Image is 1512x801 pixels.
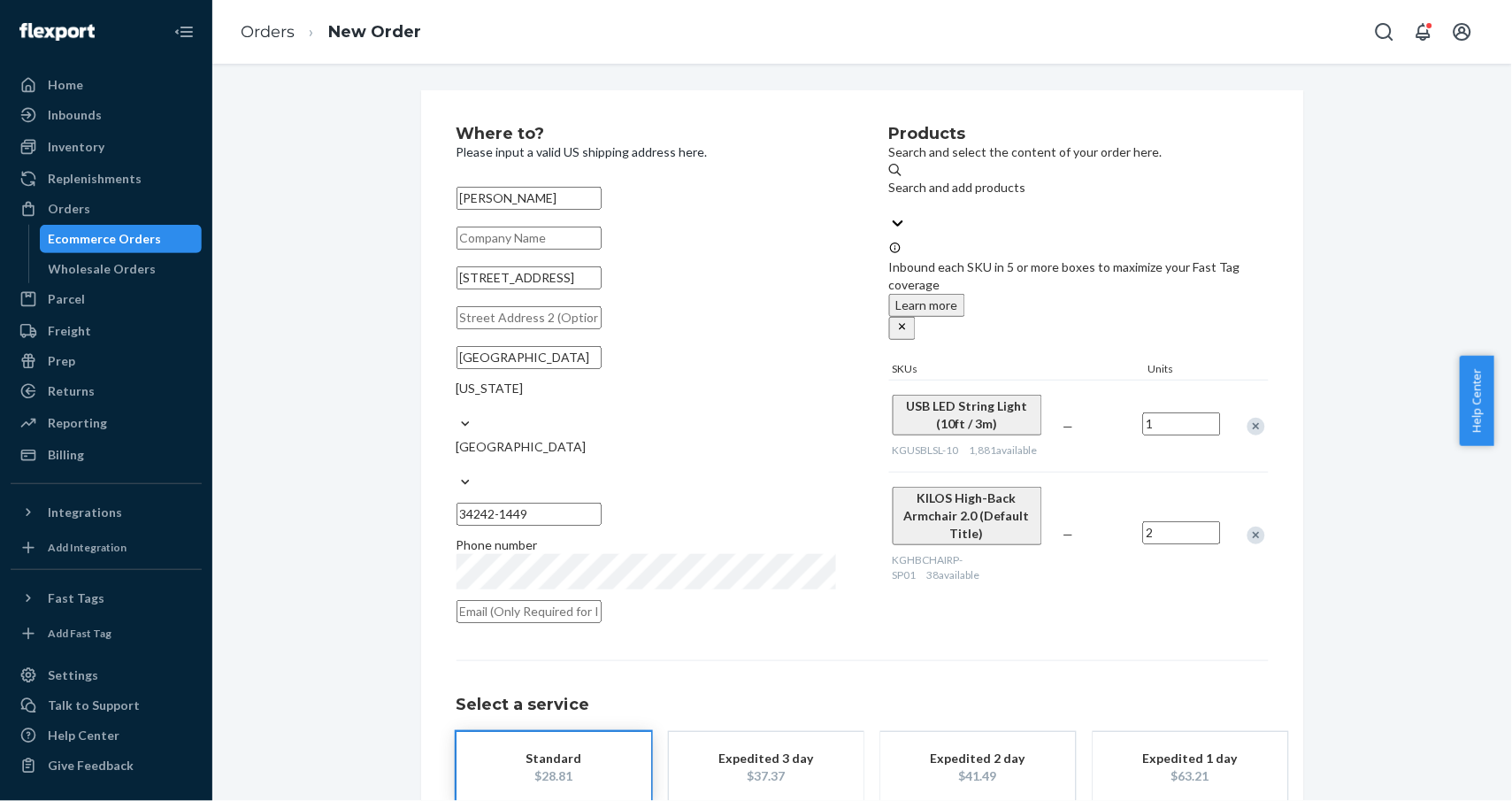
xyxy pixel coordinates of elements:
[457,438,836,456] div: [GEOGRAPHIC_DATA]
[19,23,95,41] img: Flexport logo
[1120,767,1262,785] div: $63.21
[457,266,602,289] input: Street Address
[48,382,95,400] div: Returns
[226,6,435,58] ol: breadcrumbs
[48,352,75,370] div: Prep
[11,133,202,161] a: Inventory
[457,537,538,552] span: Phone number
[889,317,916,340] button: close
[48,322,91,340] div: Freight
[457,600,602,623] input: Email (Only Required for International)
[1247,418,1265,435] div: Remove Item
[11,441,202,469] a: Billing
[889,196,891,214] input: Search and add products
[1445,14,1480,50] button: Open account menu
[904,490,1030,541] span: KILOS High-Back Armchair 2.0 (Default Title)
[40,225,203,253] a: Ecommerce Orders
[11,317,202,345] a: Freight
[11,661,202,689] a: Settings
[1460,356,1494,446] button: Help Center
[48,414,107,432] div: Reporting
[11,165,202,193] a: Replenishments
[11,534,202,562] a: Add Integration
[457,143,836,161] p: Please input a valid US shipping address here.
[889,143,1269,161] p: Search and select the content of your order here.
[48,757,134,774] div: Give Feedback
[457,380,836,397] div: [US_STATE]
[11,584,202,612] button: Fast Tags
[49,260,157,278] div: Wholesale Orders
[48,589,104,607] div: Fast Tags
[457,456,458,474] input: [GEOGRAPHIC_DATA]
[889,294,965,317] button: Learn more
[927,568,980,581] span: 38 available
[1145,361,1224,380] div: Units
[11,195,202,223] a: Orders
[11,377,202,405] a: Returns
[889,361,1145,380] div: SKUs
[908,767,1049,785] div: $41.49
[907,398,1028,431] span: USB LED String Light (10ft / 3m)
[1247,527,1265,544] div: Remove Item
[40,255,203,283] a: Wholesale Orders
[48,626,111,641] div: Add Fast Tag
[11,721,202,750] a: Help Center
[1063,419,1074,434] span: —
[908,750,1049,767] div: Expedited 2 day
[48,76,83,94] div: Home
[1063,527,1074,542] span: —
[48,106,102,124] div: Inbounds
[48,290,85,308] div: Parcel
[11,101,202,129] a: Inbounds
[970,443,1038,457] span: 1,881 available
[11,285,202,313] a: Parcel
[1143,412,1221,435] input: Quantity
[889,126,1269,143] h2: Products
[11,691,202,720] a: Talk to Support
[241,22,295,42] a: Orders
[889,241,1269,340] div: Inbound each SKU in 5 or more boxes to maximize your Fast Tag coverage
[11,751,202,780] button: Give Feedback
[893,443,959,457] span: KGUSBLSL-10
[48,540,127,555] div: Add Integration
[457,227,602,250] input: Company Name
[893,487,1042,545] button: KILOS High-Back Armchair 2.0 (Default Title)
[328,22,421,42] a: New Order
[695,750,837,767] div: Expedited 3 day
[49,230,162,248] div: Ecommerce Orders
[48,504,122,521] div: Integrations
[457,697,1269,714] h1: Select a service
[893,395,1042,435] button: USB LED String Light (10ft / 3m)
[889,179,1269,196] div: Search and add products
[457,503,602,526] input: ZIP Code
[457,397,458,415] input: [US_STATE]
[11,620,202,648] a: Add Fast Tag
[48,727,119,744] div: Help Center
[1143,521,1221,544] input: Quantity
[48,446,84,464] div: Billing
[48,697,140,714] div: Talk to Support
[48,138,104,156] div: Inventory
[1406,14,1441,50] button: Open notifications
[1367,14,1402,50] button: Open Search Box
[48,170,142,188] div: Replenishments
[457,346,602,369] input: City
[11,498,202,527] button: Integrations
[166,14,202,50] button: Close Navigation
[457,306,602,329] input: Street Address 2 (Optional)
[457,187,602,210] input: First & Last Name
[695,767,837,785] div: $37.37
[1120,750,1262,767] div: Expedited 1 day
[11,409,202,437] a: Reporting
[11,71,202,99] a: Home
[483,767,625,785] div: $28.81
[457,126,836,143] h2: Where to?
[893,553,963,581] span: KGHBCHAIRP-SP01
[48,200,90,218] div: Orders
[11,347,202,375] a: Prep
[48,666,98,684] div: Settings
[483,750,625,767] div: Standard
